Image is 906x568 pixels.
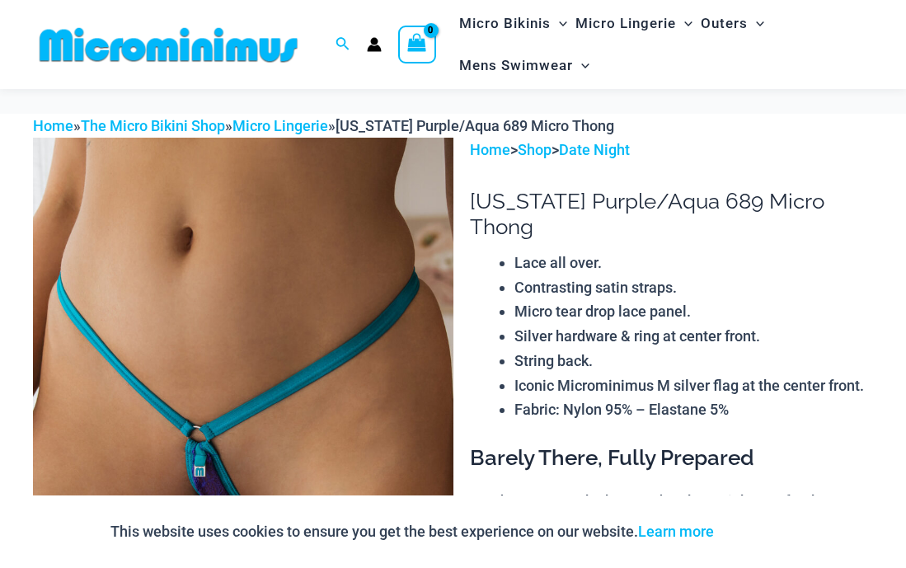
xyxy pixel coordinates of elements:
[514,349,873,373] li: String back.
[514,324,873,349] li: Silver hardware & ring at center front.
[748,2,764,45] span: Menu Toggle
[470,141,510,158] a: Home
[697,2,768,45] a: OutersMenu ToggleMenu Toggle
[33,26,304,63] img: MM SHOP LOGO FLAT
[367,37,382,52] a: Account icon link
[459,45,573,87] span: Mens Swimwear
[470,138,873,162] p: > >
[110,519,714,544] p: This website uses cookies to ensure you get the best experience on our website.
[559,141,630,158] a: Date Night
[33,117,614,134] span: » » »
[455,2,571,45] a: Micro BikinisMenu ToggleMenu Toggle
[571,2,697,45] a: Micro LingerieMenu ToggleMenu Toggle
[514,251,873,275] li: Lace all over.
[575,2,676,45] span: Micro Lingerie
[514,373,873,398] li: Iconic Microminimus M silver flag at the center front.
[514,275,873,300] li: Contrasting satin straps.
[336,117,614,134] span: [US_STATE] Purple/Aqua 689 Micro Thong
[470,444,873,472] h3: Barely There, Fully Prepared
[518,141,552,158] a: Shop
[514,299,873,324] li: Micro tear drop lace panel.
[398,26,436,63] a: View Shopping Cart, empty
[455,45,594,87] a: Mens SwimwearMenu ToggleMenu Toggle
[514,397,873,422] li: Fabric: Nylon 95% – Elastane 5%
[573,45,589,87] span: Menu Toggle
[336,35,350,55] a: Search icon link
[232,117,328,134] a: Micro Lingerie
[701,2,748,45] span: Outers
[726,512,796,552] button: Accept
[638,523,714,540] a: Learn more
[33,117,73,134] a: Home
[551,2,567,45] span: Menu Toggle
[81,117,225,134] a: The Micro Bikini Shop
[459,2,551,45] span: Micro Bikinis
[676,2,692,45] span: Menu Toggle
[470,189,873,240] h1: [US_STATE] Purple/Aqua 689 Micro Thong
